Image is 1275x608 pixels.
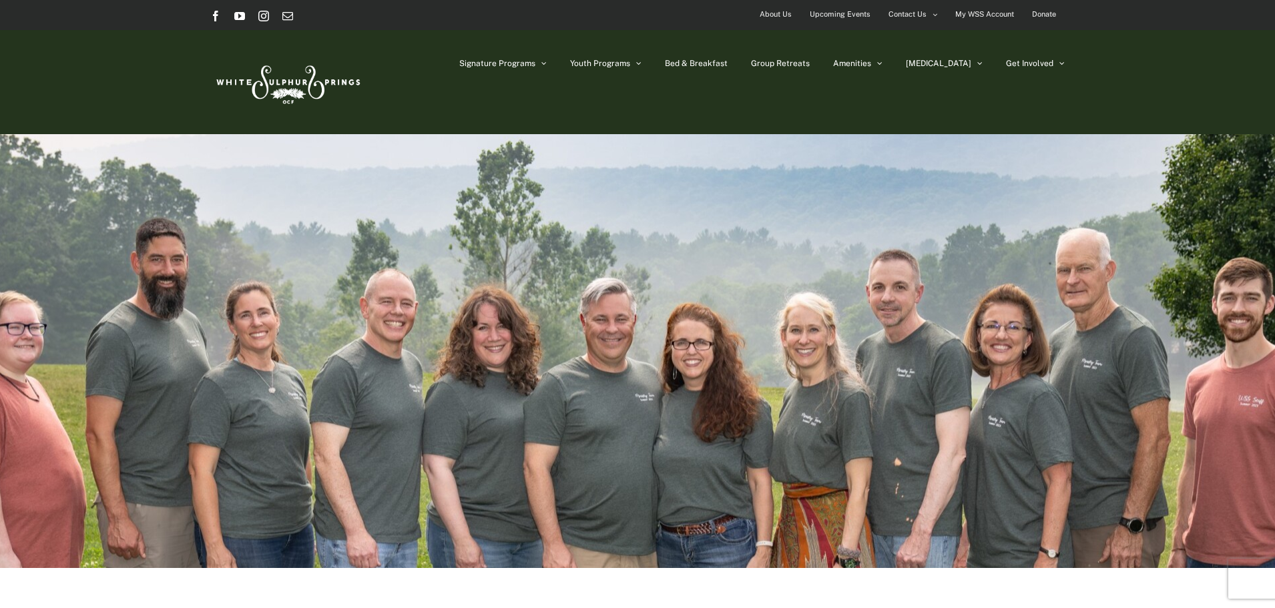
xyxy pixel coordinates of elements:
a: Youth Programs [570,30,642,97]
span: Signature Programs [459,59,535,67]
span: Upcoming Events [810,5,870,24]
span: Donate [1032,5,1056,24]
span: Amenities [833,59,871,67]
span: About Us [760,5,792,24]
img: White Sulphur Springs Logo [210,51,364,113]
a: Facebook [210,11,221,21]
span: Get Involved [1006,59,1053,67]
span: Contact Us [888,5,927,24]
a: Email [282,11,293,21]
nav: Main Menu [459,30,1065,97]
a: YouTube [234,11,245,21]
span: [MEDICAL_DATA] [906,59,971,67]
a: Bed & Breakfast [665,30,728,97]
span: My WSS Account [955,5,1014,24]
a: [MEDICAL_DATA] [906,30,983,97]
a: Signature Programs [459,30,547,97]
span: Youth Programs [570,59,630,67]
span: Group Retreats [751,59,810,67]
a: Group Retreats [751,30,810,97]
a: Get Involved [1006,30,1065,97]
a: Instagram [258,11,269,21]
span: Bed & Breakfast [665,59,728,67]
a: Amenities [833,30,882,97]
